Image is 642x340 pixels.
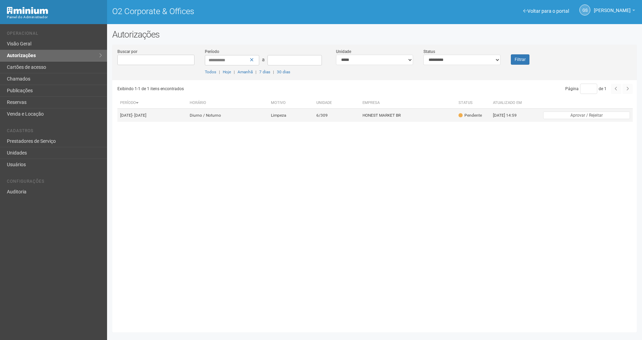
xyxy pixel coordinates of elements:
[336,49,351,55] label: Unidade
[117,84,373,94] div: Exibindo 1-1 de 1 itens encontrados
[7,14,102,20] div: Painel do Administrador
[565,86,607,91] span: Página de 1
[523,8,569,14] a: Voltar para o portal
[7,179,102,186] li: Configurações
[490,109,528,122] td: [DATE] 14:59
[259,70,270,74] a: 7 dias
[423,49,435,55] label: Status
[268,97,314,109] th: Motivo
[7,7,48,14] img: Minium
[262,57,265,62] span: a
[314,109,360,122] td: 6/309
[132,113,146,118] span: - [DATE]
[579,4,590,15] a: GS
[543,111,630,119] button: Aprovar / Rejeitar
[187,109,268,122] td: Diurno / Noturno
[490,97,528,109] th: Atualizado em
[459,113,482,118] div: Pendente
[205,70,216,74] a: Todos
[112,29,637,40] h2: Autorizações
[277,70,290,74] a: 30 dias
[117,49,137,55] label: Buscar por
[360,97,456,109] th: Empresa
[234,70,235,74] span: |
[594,9,635,14] a: [PERSON_NAME]
[219,70,220,74] span: |
[511,54,529,65] button: Filtrar
[273,70,274,74] span: |
[314,97,360,109] th: Unidade
[223,70,231,74] a: Hoje
[238,70,253,74] a: Amanhã
[594,1,631,13] span: Gabriela Souza
[187,97,268,109] th: Horário
[117,109,187,122] td: [DATE]
[360,109,456,122] td: HONEST MARKET BR
[112,7,369,16] h1: O2 Corporate & Offices
[255,70,256,74] span: |
[268,109,314,122] td: Limpeza
[7,128,102,136] li: Cadastros
[7,31,102,38] li: Operacional
[456,97,490,109] th: Status
[117,97,187,109] th: Período
[205,49,219,55] label: Período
